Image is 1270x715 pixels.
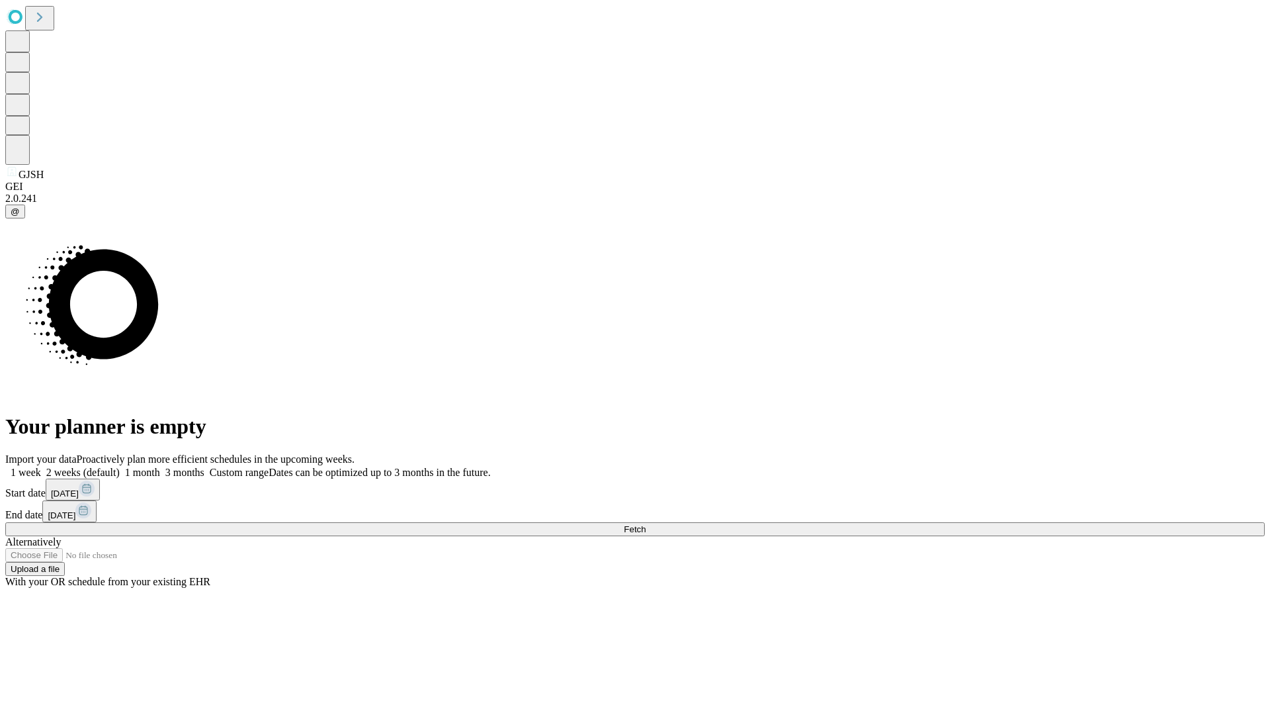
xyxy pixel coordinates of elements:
span: Alternatively [5,536,61,548]
span: Fetch [624,524,646,534]
button: Fetch [5,522,1265,536]
span: @ [11,207,20,216]
span: Proactively plan more efficient schedules in the upcoming weeks. [77,453,355,465]
span: With your OR schedule from your existing EHR [5,576,210,587]
span: Dates can be optimized up to 3 months in the future. [269,467,490,478]
span: Import your data [5,453,77,465]
span: 1 month [125,467,160,478]
span: [DATE] [51,489,79,499]
h1: Your planner is empty [5,414,1265,439]
span: 2 weeks (default) [46,467,120,478]
span: GJSH [19,169,44,180]
div: GEI [5,181,1265,193]
div: 2.0.241 [5,193,1265,205]
div: End date [5,501,1265,522]
div: Start date [5,479,1265,501]
button: Upload a file [5,562,65,576]
button: [DATE] [42,501,97,522]
span: 3 months [165,467,204,478]
span: [DATE] [48,510,75,520]
span: 1 week [11,467,41,478]
span: Custom range [210,467,269,478]
button: @ [5,205,25,218]
button: [DATE] [46,479,100,501]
